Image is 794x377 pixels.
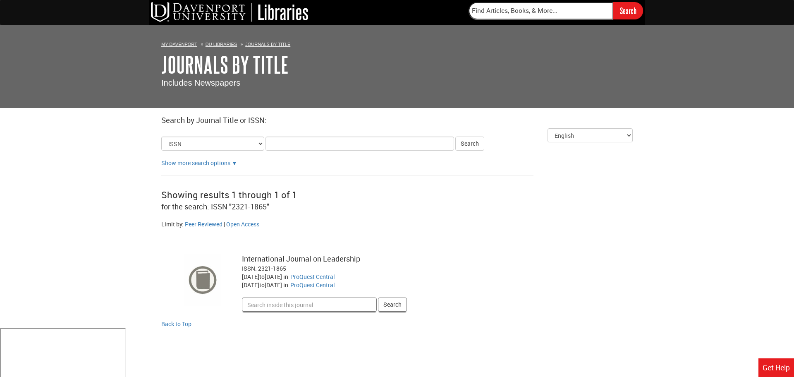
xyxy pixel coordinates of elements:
a: Go to ProQuest Central [290,273,335,281]
a: Back to Top [161,320,633,328]
img: DU Libraries [151,2,308,22]
span: to [259,273,265,281]
span: in [283,273,288,281]
div: International Journal on Leadership [242,254,512,264]
a: Show more search options [161,159,230,167]
button: Search [378,298,407,312]
a: DU Libraries [206,42,237,47]
span: Showing results 1 through 1 of 1 [161,189,297,201]
a: Go to ProQuest Central [290,281,335,289]
a: Get Help [758,358,794,377]
input: Search inside this journal [242,298,377,312]
div: [DATE] [DATE] [242,273,290,281]
input: Search [613,2,643,19]
span: in [283,281,288,289]
p: Includes Newspapers [161,77,633,89]
span: Limit by: [161,220,184,228]
a: My Davenport [161,42,197,47]
span: to [259,281,265,289]
button: Search [455,137,484,151]
a: Filter by peer reviewed [185,220,222,228]
h2: Search by Journal Title or ISSN: [161,116,633,125]
input: Find Articles, Books, & More... [469,2,613,19]
img: cover image for: International Journal on Leadership [184,254,221,306]
a: Journals By Title [245,42,290,47]
a: Journals By Title [161,52,289,77]
span: | [224,220,225,228]
ol: Breadcrumbs [161,40,633,48]
a: Show more search options [232,159,237,167]
span: for the search: ISSN "2321-1865" [161,202,269,211]
a: Filter by peer open access [226,220,259,228]
div: ISSN: 2321-1865 [242,264,512,273]
div: [DATE] [DATE] [242,281,290,289]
